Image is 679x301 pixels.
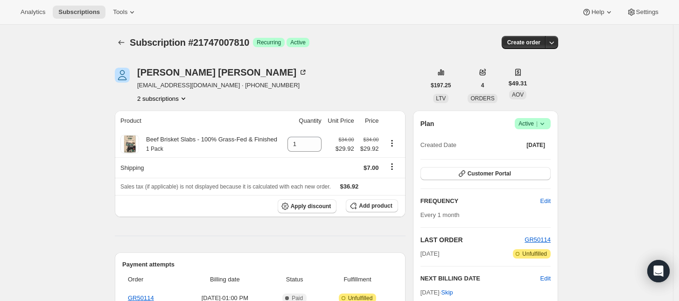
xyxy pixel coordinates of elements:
[385,161,399,172] button: Shipping actions
[113,8,127,16] span: Tools
[15,6,51,19] button: Analytics
[576,6,619,19] button: Help
[284,111,324,131] th: Quantity
[183,275,266,284] span: Billing date
[58,8,100,16] span: Subscriptions
[340,183,359,190] span: $36.92
[441,288,453,297] span: Skip
[420,249,440,259] span: [DATE]
[521,139,551,152] button: [DATE]
[420,289,453,296] span: [DATE] ·
[324,111,357,131] th: Unit Price
[435,285,458,300] button: Skip
[278,199,337,213] button: Apply discount
[540,274,551,283] button: Edit
[420,119,434,128] h2: Plan
[359,202,392,210] span: Add product
[526,141,545,149] span: [DATE]
[272,275,317,284] span: Status
[122,269,181,290] th: Order
[481,82,484,89] span: 4
[115,111,284,131] th: Product
[420,196,540,206] h2: FREQUENCY
[502,36,546,49] button: Create order
[636,8,658,16] span: Settings
[115,157,284,178] th: Shipping
[420,167,551,180] button: Customer Portal
[120,183,331,190] span: Sales tax (if applicable) is not displayed because it is calculated with each new order.
[535,194,556,209] button: Edit
[363,137,378,142] small: $34.00
[130,37,249,48] span: Subscription #21747007810
[290,39,306,46] span: Active
[137,94,188,103] button: Product actions
[322,275,392,284] span: Fulfillment
[21,8,45,16] span: Analytics
[468,170,511,177] span: Customer Portal
[591,8,604,16] span: Help
[420,235,525,245] h2: LAST ORDER
[139,135,277,154] div: Beef Brisket Slabs - 100% Grass-Fed & Finished
[137,68,308,77] div: [PERSON_NAME] [PERSON_NAME]
[115,68,130,83] span: David Sellick
[357,111,382,131] th: Price
[621,6,664,19] button: Settings
[291,203,331,210] span: Apply discount
[420,274,540,283] h2: NEXT BILLING DATE
[336,144,354,154] span: $29.92
[525,236,551,243] a: GR50114
[146,146,163,152] small: 1 Pack
[420,211,460,218] span: Every 1 month
[137,81,308,90] span: [EMAIL_ADDRESS][DOMAIN_NAME] · [PHONE_NUMBER]
[525,235,551,245] button: GR50114
[385,138,399,148] button: Product actions
[346,199,398,212] button: Add product
[425,79,456,92] button: $197.25
[420,140,456,150] span: Created Date
[339,137,354,142] small: $34.00
[507,39,540,46] span: Create order
[122,260,398,269] h2: Payment attempts
[257,39,281,46] span: Recurring
[512,91,524,98] span: AOV
[53,6,105,19] button: Subscriptions
[518,119,547,128] span: Active
[509,79,527,88] span: $49.31
[476,79,490,92] button: 4
[522,250,547,258] span: Unfulfilled
[107,6,142,19] button: Tools
[431,82,451,89] span: $197.25
[470,95,494,102] span: ORDERS
[360,144,379,154] span: $29.92
[120,135,139,154] img: product img
[115,36,128,49] button: Subscriptions
[436,95,446,102] span: LTV
[540,196,551,206] span: Edit
[647,260,670,282] div: Open Intercom Messenger
[536,120,538,127] span: |
[364,164,379,171] span: $7.00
